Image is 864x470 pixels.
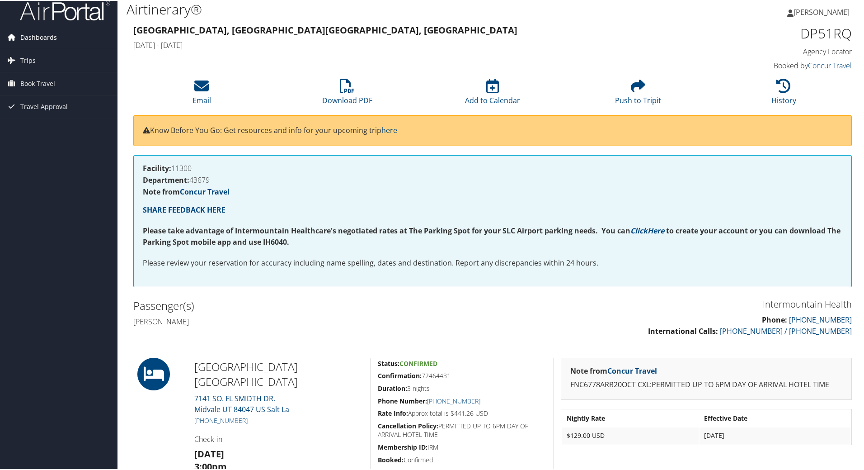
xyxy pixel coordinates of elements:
[194,433,364,443] h4: Check-in
[143,176,842,183] h4: 43679
[322,83,372,104] a: Download PDF
[378,408,408,417] strong: Rate Info:
[20,71,55,94] span: Book Travel
[143,164,842,171] h4: 11300
[143,174,189,184] strong: Department:
[682,60,852,70] h4: Booked by
[720,325,852,335] a: [PHONE_NUMBER] / [PHONE_NUMBER]
[378,370,547,380] h5: 72464431
[682,23,852,42] h1: DP51RQ
[378,421,547,438] h5: PERMITTED UP TO 6PM DAY OF ARRIVAL HOTEL TIME
[378,358,399,367] strong: Status:
[20,95,68,117] span: Travel Approval
[771,83,796,104] a: History
[133,316,486,326] h4: [PERSON_NAME]
[381,124,397,134] a: here
[682,46,852,56] h4: Agency Locator
[143,204,225,214] a: SHARE FEEDBACK HERE
[562,427,699,443] td: $129.00 USD
[378,370,422,379] strong: Confirmation:
[194,358,364,389] h2: [GEOGRAPHIC_DATA] [GEOGRAPHIC_DATA]
[789,314,852,324] a: [PHONE_NUMBER]
[570,365,657,375] strong: Note from
[607,365,657,375] a: Concur Travel
[20,48,36,71] span: Trips
[648,225,664,235] a: Here
[143,225,630,235] strong: Please take advantage of Intermountain Healthcare's negotiated rates at The Parking Spot for your...
[143,186,230,196] strong: Note from
[194,447,224,459] strong: [DATE]
[570,378,842,390] p: FNC6778ARR20OCT CXL:PERMITTED UP TO 6PM DAY OF ARRIVAL HOTEL TIME
[143,256,842,268] p: Please review your reservation for accuracy including name spelling, dates and destination. Repor...
[133,297,486,313] h2: Passenger(s)
[133,23,517,35] strong: [GEOGRAPHIC_DATA], [GEOGRAPHIC_DATA] [GEOGRAPHIC_DATA], [GEOGRAPHIC_DATA]
[700,409,850,426] th: Effective Date
[194,393,289,413] a: 7141 SO. FL SMIDTH DR.Midvale UT 84047 US Salt La
[20,25,57,48] span: Dashboards
[133,39,669,49] h4: [DATE] - [DATE]
[378,421,438,429] strong: Cancellation Policy:
[378,383,547,392] h5: 3 nights
[143,124,842,136] p: Know Before You Go: Get resources and info for your upcoming trip
[143,162,171,172] strong: Facility:
[562,409,699,426] th: Nightly Rate
[378,396,427,404] strong: Phone Number:
[378,455,404,463] strong: Booked:
[378,383,407,392] strong: Duration:
[630,225,648,235] a: Click
[615,83,661,104] a: Push to Tripit
[193,83,211,104] a: Email
[378,408,547,417] h5: Approx total is $441.26 USD
[378,455,547,464] h5: Confirmed
[427,396,480,404] a: [PHONE_NUMBER]
[499,297,852,310] h3: Intermountain Health
[762,314,787,324] strong: Phone:
[194,415,248,424] a: [PHONE_NUMBER]
[378,442,427,451] strong: Membership ID:
[399,358,437,367] span: Confirmed
[794,6,850,16] span: [PERSON_NAME]
[648,325,718,335] strong: International Calls:
[700,427,850,443] td: [DATE]
[465,83,520,104] a: Add to Calendar
[180,186,230,196] a: Concur Travel
[808,60,852,70] a: Concur Travel
[378,442,547,451] h5: IRM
